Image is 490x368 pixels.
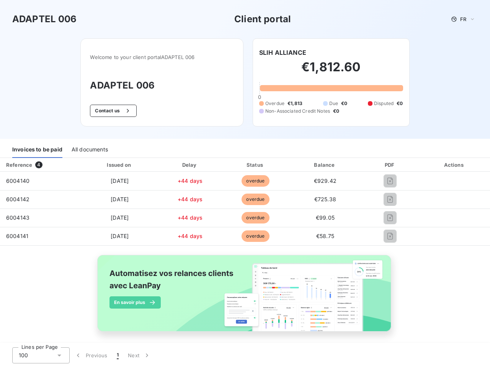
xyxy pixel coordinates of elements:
[6,233,28,239] span: 6004141
[70,347,112,363] button: Previous
[333,108,339,115] span: €0
[397,100,403,107] span: €0
[178,214,203,221] span: +44 days
[234,12,291,26] h3: Client portal
[178,177,203,184] span: +44 days
[420,161,488,169] div: Actions
[12,12,77,26] h3: ADAPTEL 006
[329,100,338,107] span: Due
[6,196,29,202] span: 6004142
[287,100,302,107] span: €1,813
[83,161,157,169] div: Issued on
[117,352,119,359] span: 1
[111,214,129,221] span: [DATE]
[90,54,234,60] span: Welcome to your client portal ADAPTEL 006
[35,161,42,168] span: 4
[242,194,269,205] span: overdue
[242,230,269,242] span: overdue
[316,214,335,221] span: €99.05
[12,142,62,158] div: Invoices to be paid
[160,161,220,169] div: Delay
[259,48,306,57] h6: SLIH ALLIANCE
[6,162,32,168] div: Reference
[178,233,203,239] span: +44 days
[90,250,400,345] img: banner
[112,347,123,363] button: 1
[258,94,261,100] span: 0
[314,177,336,184] span: €929.42
[259,59,403,82] h2: €1,812.60
[224,161,287,169] div: Status
[374,100,394,107] span: Disputed
[123,347,155,363] button: Next
[111,177,129,184] span: [DATE]
[6,177,29,184] span: 6004140
[90,79,234,92] h3: ADAPTEL 006
[111,196,129,202] span: [DATE]
[242,212,269,223] span: overdue
[265,108,330,115] span: Non-Associated Credit Notes
[178,196,203,202] span: +44 days
[316,233,334,239] span: €58.75
[341,100,347,107] span: €0
[90,105,136,117] button: Contact us
[314,196,336,202] span: €725.38
[242,175,269,187] span: overdue
[363,161,417,169] div: PDF
[19,352,28,359] span: 100
[265,100,284,107] span: Overdue
[6,214,29,221] span: 6004143
[291,161,360,169] div: Balance
[460,16,466,22] span: FR
[72,142,108,158] div: All documents
[111,233,129,239] span: [DATE]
